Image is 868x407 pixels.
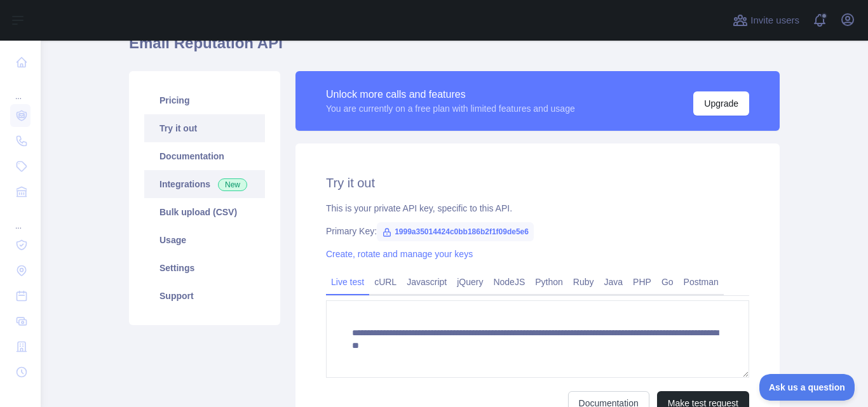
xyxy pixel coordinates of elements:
a: Pricing [144,86,265,114]
a: Go [656,272,679,292]
a: jQuery [452,272,488,292]
div: Unlock more calls and features [326,87,575,102]
div: ... [10,206,31,231]
a: Live test [326,272,369,292]
a: Usage [144,226,265,254]
span: New [218,178,247,191]
a: cURL [369,272,402,292]
div: Primary Key: [326,225,749,237]
button: Upgrade [693,91,749,116]
a: PHP [628,272,656,292]
a: Try it out [144,114,265,142]
a: Create, rotate and manage your keys [326,249,473,259]
a: NodeJS [488,272,530,292]
iframe: Toggle Customer Support [759,374,855,401]
div: You are currently on a free plan with limited features and usage [326,102,575,115]
a: Ruby [568,272,599,292]
a: Support [144,282,265,310]
div: This is your private API key, specific to this API. [326,202,749,215]
a: Integrations New [144,170,265,198]
a: Python [530,272,568,292]
h2: Try it out [326,174,749,192]
h1: Email Reputation API [129,33,780,63]
button: Invite users [730,10,802,30]
span: Invite users [750,13,799,28]
a: Postman [679,272,724,292]
a: Javascript [402,272,452,292]
a: Settings [144,254,265,282]
a: Bulk upload (CSV) [144,198,265,226]
a: Java [599,272,628,292]
a: Documentation [144,142,265,170]
div: ... [10,76,31,102]
span: 1999a35014424c0bb186b2f1f09de5e6 [377,222,534,241]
